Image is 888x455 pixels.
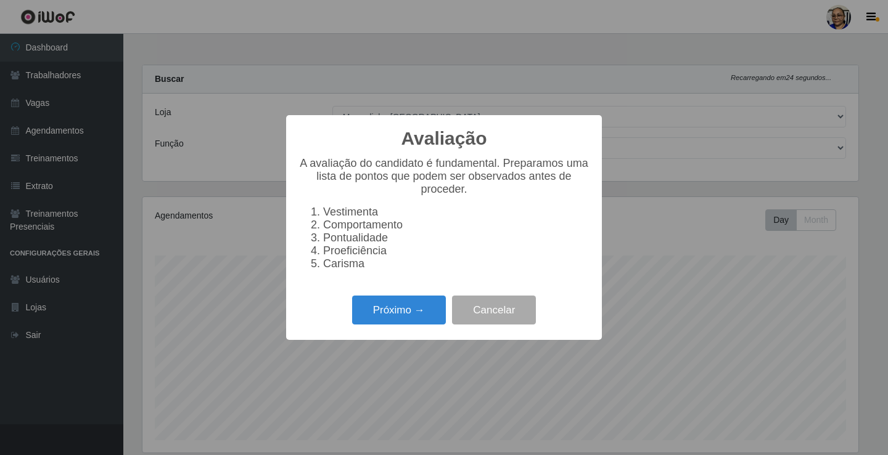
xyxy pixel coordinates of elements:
[401,127,487,150] h2: Avaliação
[352,296,446,324] button: Próximo →
[323,232,590,244] li: Pontualidade
[323,244,590,257] li: Proeficiência
[323,219,590,232] li: Comportamento
[323,257,590,270] li: Carisma
[323,206,590,219] li: Vestimenta
[452,296,536,324] button: Cancelar
[298,157,590,196] p: A avaliação do candidato é fundamental. Preparamos uma lista de pontos que podem ser observados a...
